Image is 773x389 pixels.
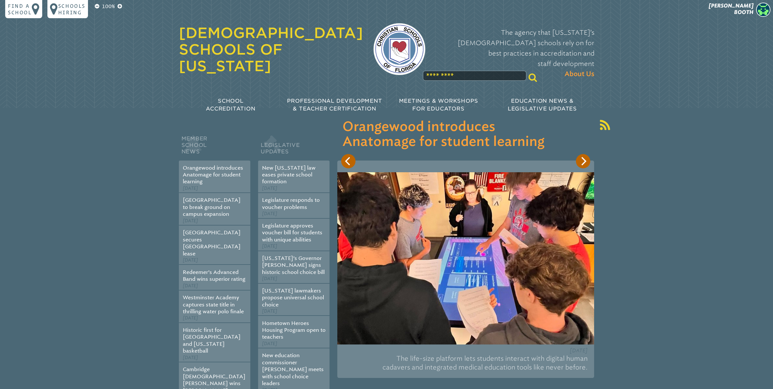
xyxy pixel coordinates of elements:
img: f7b6d1b706e1399a98c97179f97d8cfc [756,3,770,17]
span: Meetings & Workshops for Educators [399,98,478,112]
button: Next [576,154,590,168]
span: [DATE] [570,347,588,354]
span: [DATE] [262,186,277,191]
span: [PERSON_NAME] Booth [709,3,754,15]
a: Historic first for [GEOGRAPHIC_DATA] and [US_STATE] basketball [183,327,241,354]
p: The agency that [US_STATE]’s [DEMOGRAPHIC_DATA] schools rely on for best practices in accreditati... [436,27,594,79]
span: [DATE] [183,355,198,360]
p: 100% [101,3,116,10]
span: [DATE] [183,218,198,224]
a: Hometown Heroes Housing Program open to teachers [262,320,326,340]
a: [US_STATE]’s Governor [PERSON_NAME] signs historic school choice bill [262,255,325,275]
span: [DATE] [183,315,198,321]
h3: Orangewood introduces Anatomage for student learning [343,120,589,149]
h2: Member School News [179,134,250,161]
p: Find a school [8,3,32,16]
a: Legislature responds to voucher problems [262,197,320,210]
span: [DATE] [262,243,277,249]
a: [GEOGRAPHIC_DATA] secures [GEOGRAPHIC_DATA] lease [183,229,241,256]
a: [GEOGRAPHIC_DATA] to break ground on campus expansion [183,197,241,217]
a: Legislature approves voucher bill for students with unique abilities [262,223,322,243]
a: Orangewood introduces Anatomage for student learning [183,165,243,185]
span: [DATE] [262,308,277,314]
span: [DATE] [183,257,198,263]
p: The life-size platform lets students interact with digital human cadavers and integrated medical ... [344,352,588,374]
button: Previous [341,154,355,168]
a: New education commissioner [PERSON_NAME] meets with school choice leaders [262,352,324,386]
span: About Us [565,69,594,79]
span: Education News & Legislative Updates [508,98,577,112]
span: [DATE] [262,276,277,281]
a: [DEMOGRAPHIC_DATA] Schools of [US_STATE] [179,24,363,74]
span: [DATE] [183,186,198,191]
span: Professional Development & Teacher Certification [287,98,382,112]
a: Redeemer’s Advanced Band wins superior rating [183,269,245,282]
span: School Accreditation [206,98,255,112]
a: [US_STATE] lawmakers propose universal school choice [262,288,324,308]
img: csf-logo-web-colors.png [373,23,425,75]
span: [DATE] [183,283,198,289]
a: New [US_STATE] law eases private school formation [262,165,316,185]
h2: Legislative Updates [258,134,330,161]
a: Westminster Academy captures state title in thrilling water polo finale [183,294,244,315]
span: [DATE] [262,211,277,216]
span: [DATE] [262,341,277,346]
img: IMG_6213_791_530_85_s_c1.JPG [337,172,594,344]
p: Schools Hiring [58,3,85,16]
